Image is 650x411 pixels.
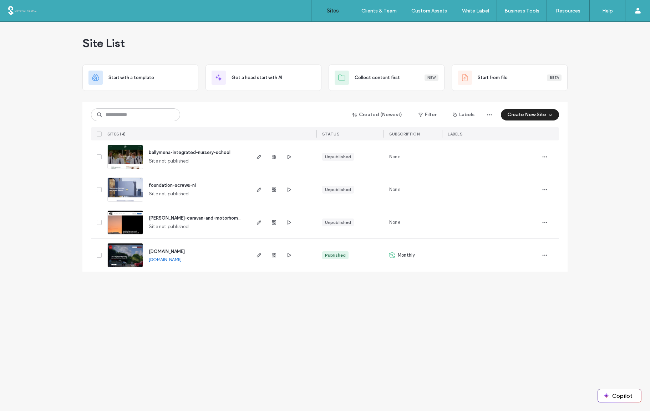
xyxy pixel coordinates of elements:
[149,249,185,254] a: [DOMAIN_NAME]
[327,7,339,14] label: Sites
[411,109,443,120] button: Filter
[411,8,447,14] label: Custom Assets
[361,8,397,14] label: Clients & Team
[448,132,462,137] span: LABELS
[325,219,351,226] div: Unpublished
[504,8,539,14] label: Business Tools
[598,389,641,402] button: Copilot
[329,65,445,91] div: Collect content firstNew
[478,74,508,81] span: Start from file
[322,132,339,137] span: STATUS
[389,219,400,226] span: None
[232,74,282,81] span: Get a head start with AI
[108,74,154,81] span: Start with a template
[547,75,562,81] div: Beta
[602,8,613,14] label: Help
[149,223,189,230] span: Site not published
[355,74,400,81] span: Collect content first
[389,153,400,160] span: None
[325,252,346,258] div: Published
[325,186,351,193] div: Unpublished
[346,109,408,120] button: Created (Newest)
[149,158,189,165] span: Site not published
[389,186,400,193] span: None
[149,183,196,188] a: foundation-screws-ni
[205,65,321,91] div: Get a head start with AI
[462,8,489,14] label: White Label
[446,109,481,120] button: Labels
[107,132,126,137] span: SITES (4)
[398,252,415,259] span: Monthly
[556,8,580,14] label: Resources
[149,257,182,262] a: [DOMAIN_NAME]
[149,150,230,155] a: ballymena-integrated-nursery-school
[425,75,438,81] div: New
[82,36,125,50] span: Site List
[501,109,559,120] button: Create New Site
[325,154,351,160] div: Unpublished
[82,65,198,91] div: Start with a template
[452,65,568,91] div: Start from fileBeta
[149,215,261,221] a: [PERSON_NAME]-caravan-and-motorhome-services
[149,190,189,197] span: Site not published
[389,132,420,137] span: SUBSCRIPTION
